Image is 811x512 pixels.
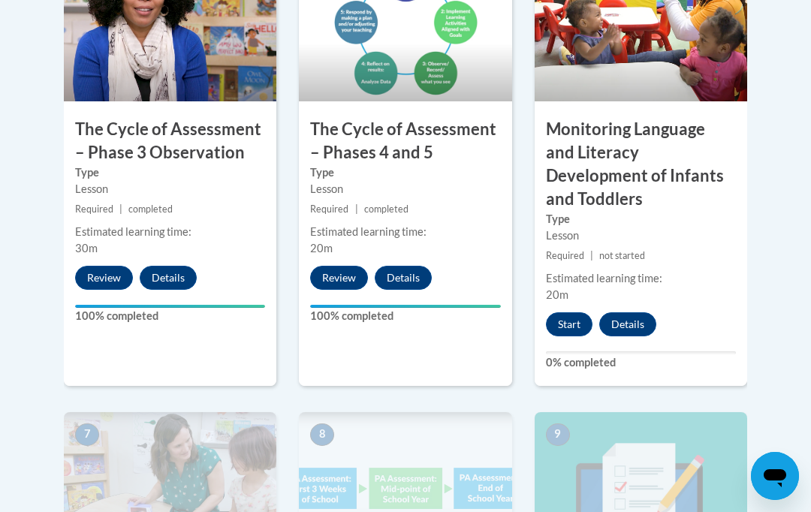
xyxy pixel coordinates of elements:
[546,354,736,371] label: 0% completed
[546,288,568,301] span: 20m
[310,203,348,215] span: Required
[599,250,645,261] span: not started
[310,181,500,197] div: Lesson
[375,266,432,290] button: Details
[310,308,500,324] label: 100% completed
[355,203,358,215] span: |
[546,211,736,227] label: Type
[299,118,511,164] h3: The Cycle of Assessment – Phases 4 and 5
[590,250,593,261] span: |
[75,308,265,324] label: 100% completed
[119,203,122,215] span: |
[75,164,265,181] label: Type
[75,305,265,308] div: Your progress
[128,203,173,215] span: completed
[64,118,276,164] h3: The Cycle of Assessment – Phase 3 Observation
[546,270,736,287] div: Estimated learning time:
[75,423,99,446] span: 7
[75,181,265,197] div: Lesson
[546,312,592,336] button: Start
[546,227,736,244] div: Lesson
[140,266,197,290] button: Details
[310,423,334,446] span: 8
[75,224,265,240] div: Estimated learning time:
[310,224,500,240] div: Estimated learning time:
[546,250,584,261] span: Required
[310,305,500,308] div: Your progress
[75,266,133,290] button: Review
[546,423,570,446] span: 9
[364,203,409,215] span: completed
[751,452,799,500] iframe: Button to launch messaging window
[310,164,500,181] label: Type
[75,242,98,254] span: 30m
[75,203,113,215] span: Required
[535,118,747,210] h3: Monitoring Language and Literacy Development of Infants and Toddlers
[310,242,333,254] span: 20m
[310,266,368,290] button: Review
[599,312,656,336] button: Details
